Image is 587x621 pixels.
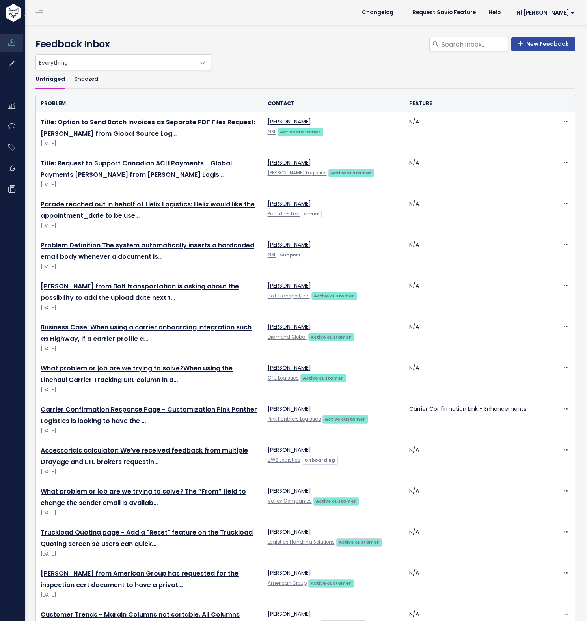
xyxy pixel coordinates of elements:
[41,364,233,384] a: What problem or job are we trying to solve?When using the Linehaul Carrier Tracking URL column in a…
[41,282,239,302] a: [PERSON_NAME] from Bolt transportation is asking about the possibility to add the upload date nex...
[268,528,311,536] a: [PERSON_NAME]
[268,293,310,299] a: Bolt Transport, Inc
[268,375,299,381] a: CTE Logistics
[41,200,255,220] a: Parade reached out in behalf of Helix Logistics: Helix would like the appointment_date to be use…
[41,386,258,394] span: [DATE]
[303,375,343,381] strong: Active customer
[268,610,311,618] a: [PERSON_NAME]
[263,95,405,112] th: Contact
[41,550,258,558] span: [DATE]
[41,509,258,517] span: [DATE]
[404,235,546,276] td: N/A
[268,569,311,577] a: [PERSON_NAME]
[325,416,365,422] strong: Active customer
[41,569,239,589] a: [PERSON_NAME] from American Group has requested for the inspection cert document to have a privat…
[41,405,257,425] a: Carrier Confirmation Response Page - Customization PInk Panther Logistics is looking to have the …
[441,37,508,51] input: Search inbox...
[41,468,258,476] span: [DATE]
[308,333,354,340] a: Active customer
[41,159,232,179] a: Title: Request to Support Canadian ACH Payments - Global Payments [PERSON_NAME] from [PERSON_NAME...
[41,304,258,312] span: [DATE]
[404,563,546,604] td: N/A
[404,112,546,153] td: N/A
[41,140,258,148] span: [DATE]
[41,222,258,230] span: [DATE]
[268,282,311,290] a: [PERSON_NAME]
[35,37,575,51] h4: Feedback Inbox
[268,487,311,495] a: [PERSON_NAME]
[41,263,258,271] span: [DATE]
[404,358,546,399] td: N/A
[331,170,371,176] strong: Active customer
[304,457,335,463] strong: Onboarding
[516,10,574,16] span: Hi [PERSON_NAME]
[404,153,546,194] td: N/A
[404,481,546,522] td: N/A
[35,70,575,89] ul: Filter feature requests
[41,241,254,261] a: Problem Definition The system automatically inserts a hardcoded email body whenever a document is…
[304,211,319,217] strong: Other
[41,446,248,466] a: Accessorials calculator: We’ve received feedback from multiple Drayage and LTL brokers requestin…
[41,118,255,138] a: Title: Option to Send Batch Invoices as Separate PDF Files Request: [PERSON_NAME] from Global Sou...
[268,457,300,463] a: BWS Logistics
[280,252,300,258] strong: Support
[404,440,546,481] td: N/A
[308,579,354,587] a: Active customer
[41,181,258,189] span: [DATE]
[268,323,311,331] a: [PERSON_NAME]
[268,498,312,504] a: Valley Companies
[311,292,357,299] a: Active customer
[41,528,253,548] a: Truckload Quoting page - Add a "Reset" feature on the Truckload Quoting screen so users can quick…
[311,334,351,340] strong: Active customer
[409,405,526,413] a: Carrier Confirmation Link - Enhancements
[507,7,581,19] a: Hi [PERSON_NAME]
[336,538,382,546] a: Active customer
[268,118,311,125] a: [PERSON_NAME]
[268,405,311,413] a: [PERSON_NAME]
[339,539,379,545] strong: Active customer
[316,498,356,504] strong: Active customer
[314,293,354,299] strong: Active customer
[75,70,98,89] a: Snoozed
[4,4,65,22] img: logo-white.9d6f32f41409.svg
[278,127,323,135] a: Active customer
[268,241,311,249] a: [PERSON_NAME]
[41,323,252,343] a: Business Case: When using a carrier onboarding integration such as Highway, if a carrier profile a…
[41,427,258,435] span: [DATE]
[404,317,546,358] td: N/A
[406,7,482,19] a: Request Savio Feature
[268,159,311,166] a: [PERSON_NAME]
[404,276,546,317] td: N/A
[268,252,276,258] a: GSL
[302,456,338,464] a: Onboarding
[268,170,327,176] a: [PERSON_NAME] Logistics
[278,251,303,258] a: Support
[268,580,307,586] a: American Group
[404,194,546,235] td: N/A
[268,539,335,545] a: Logistics Handling Solutions
[313,497,359,505] a: Active customer
[302,209,322,217] a: Other
[268,446,311,454] a: [PERSON_NAME]
[311,580,351,586] strong: Active customer
[362,10,393,15] span: Changelog
[268,211,300,217] a: Parade - Test
[511,37,575,51] a: New Feedback
[404,95,546,112] th: Feature
[268,129,276,135] a: GSL
[280,129,321,135] strong: Active customer
[36,95,263,112] th: Problem
[268,334,307,340] a: Diamond Global
[41,591,258,599] span: [DATE]
[41,487,246,507] a: What problem or job are we trying to solve? The “From” field to change the sender email is availab…
[35,70,65,89] a: Untriaged
[404,522,546,563] td: N/A
[322,415,368,423] a: Active customer
[41,345,258,353] span: [DATE]
[268,200,311,208] a: [PERSON_NAME]
[268,364,311,372] a: [PERSON_NAME]
[268,416,321,422] a: Pink Panthers Logistics
[300,374,346,382] a: Active customer
[35,54,211,70] span: Everything
[36,55,195,70] span: Everything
